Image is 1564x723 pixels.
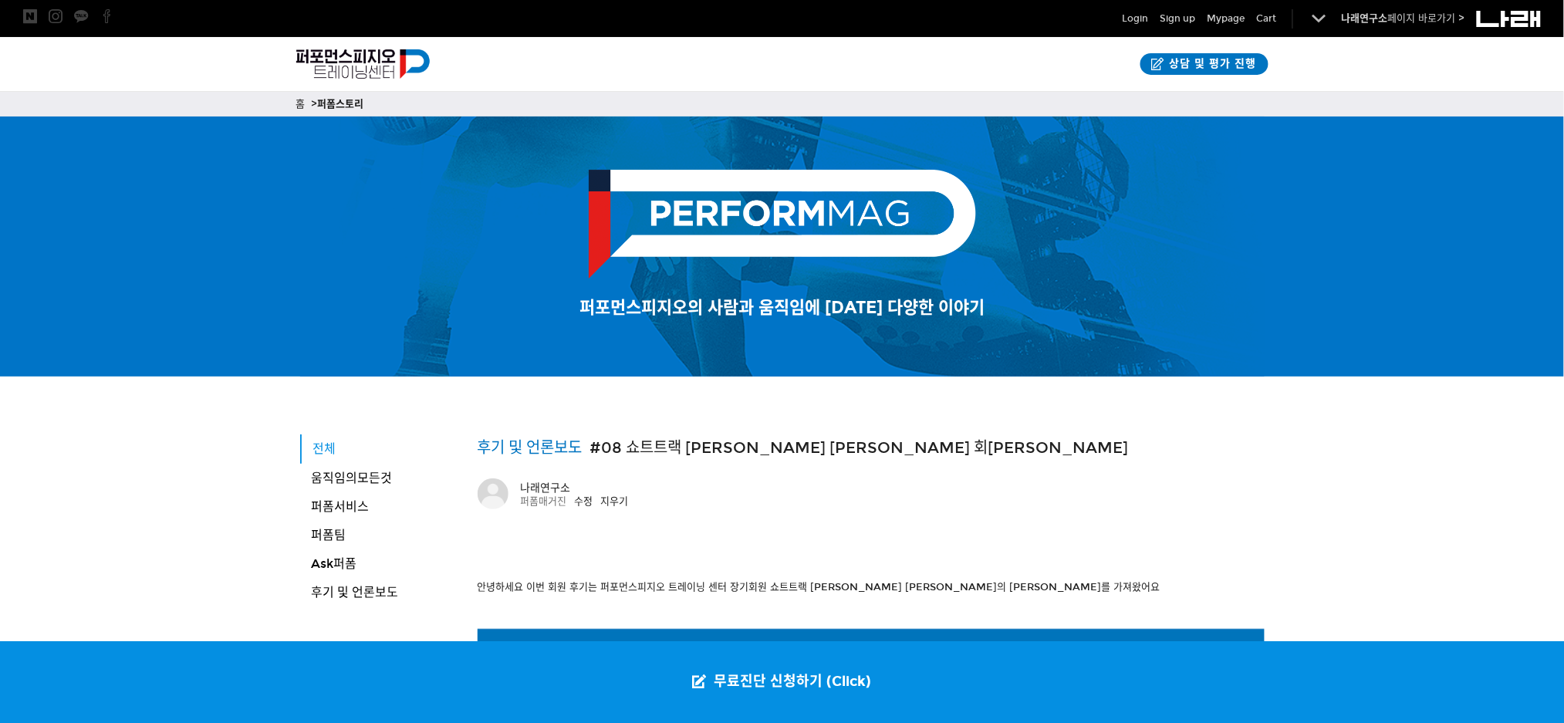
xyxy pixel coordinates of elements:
[677,641,887,723] a: 무료진단 신청하기 (Click)
[575,495,593,508] a: 수정
[300,434,466,463] a: 전체
[1165,56,1257,72] span: 상담 및 평가 진행
[1123,11,1149,26] a: Login
[296,96,1268,113] p: 홈 >
[300,521,466,549] a: 퍼폼팀
[1208,11,1245,26] a: Mypage
[312,585,399,600] span: 후기 및 언론보도
[1160,11,1196,26] a: Sign up
[478,579,1265,596] p: 안녕하세요 이번 회원 후기는 퍼포먼스피지오 트레이닝 센터 장기회원 쇼트트랙 [PERSON_NAME] [PERSON_NAME]의 [PERSON_NAME]를 가져왔어요
[300,492,466,521] a: 퍼폼서비스
[312,556,357,571] span: Ask퍼폼
[300,549,466,578] a: Ask퍼폼
[478,438,590,457] a: 후기 및 언론보도
[300,578,466,606] a: 후기 및 언론보도
[312,471,393,485] span: 움직임의모든것
[312,528,346,542] span: 퍼폼팀
[601,495,629,508] a: 지우기
[478,434,1129,461] h1: #08 쇼트트랙 [PERSON_NAME] [PERSON_NAME] 회[PERSON_NAME]
[313,441,336,456] span: 전체
[312,499,370,514] span: 퍼폼서비스
[1140,53,1268,75] a: 상담 및 평가 진행
[589,170,976,278] img: PERFORMMAG
[318,98,364,110] a: 퍼폼스토리
[1342,12,1388,25] strong: 나래연구소
[300,464,466,492] a: 움직임의모든것
[1342,12,1465,25] a: 나래연구소페이지 바로가기 >
[521,495,567,508] a: 퍼폼매거진
[1257,11,1277,26] a: Cart
[521,480,637,496] div: 나래연구소
[579,297,985,318] span: 퍼포먼스피지오의 사람과 움직임에 [DATE] 다양한 이야기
